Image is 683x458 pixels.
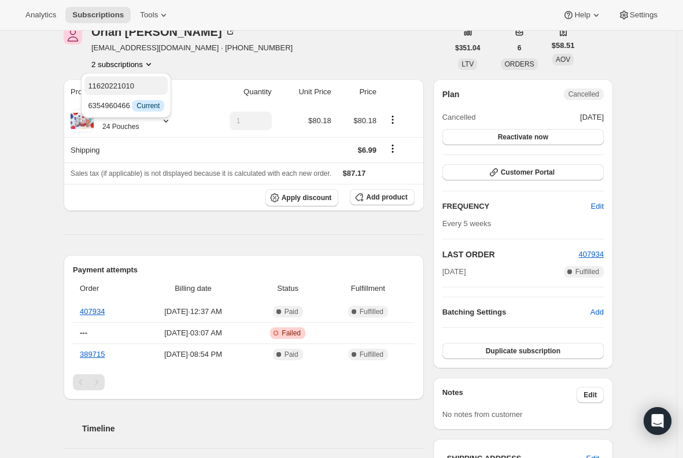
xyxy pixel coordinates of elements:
[584,303,611,322] button: Add
[84,96,168,114] button: 6354960466 InfoCurrent
[630,10,658,20] span: Settings
[442,306,590,318] h6: Batching Settings
[80,350,105,359] a: 389715
[84,76,168,95] button: 11620221010
[591,201,604,212] span: Edit
[73,264,415,276] h2: Payment attempts
[133,7,176,23] button: Tools
[442,201,591,212] h2: FREQUENCY
[442,410,523,419] span: No notes from customer
[455,43,480,53] span: $351.04
[442,266,466,278] span: [DATE]
[579,249,604,260] button: 407934
[139,327,248,339] span: [DATE] · 03:07 AM
[64,79,201,105] th: Product
[448,40,487,56] button: $351.04
[462,60,474,68] span: LTV
[360,307,383,316] span: Fulfilled
[308,116,331,125] span: $80.18
[328,283,408,294] span: Fulfillment
[285,350,298,359] span: Paid
[353,116,376,125] span: $80.18
[611,7,664,23] button: Settings
[285,307,298,316] span: Paid
[80,328,87,337] span: ---
[91,42,293,54] span: [EMAIL_ADDRESS][DOMAIN_NAME] · [PHONE_NUMBER]
[442,112,476,123] span: Cancelled
[556,7,608,23] button: Help
[88,82,134,90] span: 11620221010
[442,219,492,228] span: Every 5 weeks
[64,137,201,162] th: Shipping
[201,79,275,105] th: Quantity
[580,112,604,123] span: [DATE]
[335,79,380,105] th: Price
[72,10,124,20] span: Subscriptions
[350,189,414,205] button: Add product
[442,129,604,145] button: Reactivate now
[498,132,548,142] span: Reactivate now
[383,142,402,155] button: Shipping actions
[139,306,248,317] span: [DATE] · 12:37 AM
[275,79,335,105] th: Unit Price
[360,350,383,359] span: Fulfilled
[282,328,301,338] span: Failed
[511,40,529,56] button: 6
[366,193,407,202] span: Add product
[442,88,460,100] h2: Plan
[25,10,56,20] span: Analytics
[82,423,424,434] h2: Timeline
[64,26,82,45] span: Orian Sayas
[136,101,160,110] span: Current
[442,387,577,403] h3: Notes
[73,374,415,390] nav: Pagination
[590,306,604,318] span: Add
[552,40,575,51] span: $58.51
[282,193,332,202] span: Apply discount
[442,343,604,359] button: Duplicate subscription
[71,169,331,178] span: Sales tax (if applicable) is not displayed because it is calculated with each new order.
[19,7,63,23] button: Analytics
[644,407,671,435] div: Open Intercom Messenger
[577,387,604,403] button: Edit
[574,10,590,20] span: Help
[254,283,322,294] span: Status
[383,113,402,126] button: Product actions
[139,349,248,360] span: [DATE] · 08:54 PM
[65,7,131,23] button: Subscriptions
[91,26,236,38] div: Orian [PERSON_NAME]
[556,56,570,64] span: AOV
[568,90,599,99] span: Cancelled
[139,283,248,294] span: Billing date
[343,169,366,178] span: $87.17
[584,390,597,400] span: Edit
[73,276,136,301] th: Order
[140,10,158,20] span: Tools
[501,168,555,177] span: Customer Portal
[504,60,534,68] span: ORDERS
[442,164,604,180] button: Customer Portal
[265,189,339,206] button: Apply discount
[575,267,599,276] span: Fulfilled
[80,307,105,316] a: 407934
[357,146,376,154] span: $6.99
[584,197,611,216] button: Edit
[518,43,522,53] span: 6
[579,250,604,258] a: 407934
[91,58,154,70] button: Product actions
[88,101,164,110] span: 6354960466
[442,249,579,260] h2: LAST ORDER
[486,346,560,356] span: Duplicate subscription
